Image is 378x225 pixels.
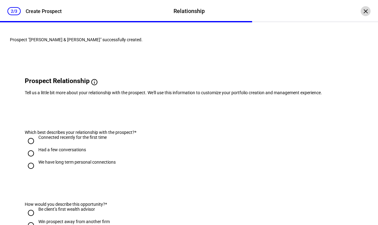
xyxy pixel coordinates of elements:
[174,7,205,15] div: Relationship
[38,219,110,224] div: Win prospect away from another firm
[25,77,90,85] span: Prospect Relationship
[25,202,105,207] span: How would you describe this opportunity?
[98,78,137,86] span: Why we ask
[10,37,368,42] div: Prospect "[PERSON_NAME] & [PERSON_NAME]" successfully created.
[26,8,62,14] div: Create Prospect
[38,160,116,165] div: We have long term personal connections
[7,7,21,15] div: 2/3
[361,6,371,16] div: ×
[91,78,98,86] mat-icon: info
[38,147,86,152] div: Had a few conversations
[38,135,107,140] div: Connected recently for the first time
[25,90,353,95] div: Tell us a little bit more about your relationship with the prospect. We'll use this information t...
[38,207,95,212] div: Be client’s first wealth advisor
[25,130,135,135] span: Which best describes your relationship with the prospect?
